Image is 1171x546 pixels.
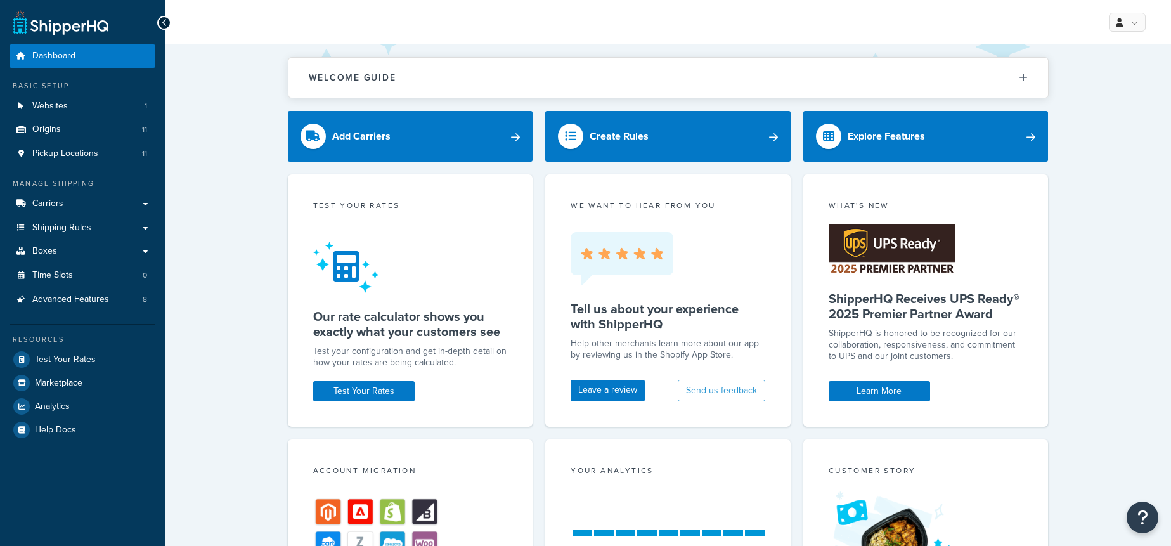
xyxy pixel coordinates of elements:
[10,419,155,441] a: Help Docs
[10,348,155,371] a: Test Your Rates
[829,465,1023,479] div: Customer Story
[32,270,73,281] span: Time Slots
[571,465,765,479] div: Your Analytics
[32,246,57,257] span: Boxes
[1127,502,1158,533] button: Open Resource Center
[288,58,1048,98] button: Welcome Guide
[35,378,82,389] span: Marketplace
[10,94,155,118] a: Websites1
[10,44,155,68] a: Dashboard
[10,178,155,189] div: Manage Shipping
[803,111,1049,162] a: Explore Features
[313,346,508,368] div: Test your configuration and get in-depth detail on how your rates are being calculated.
[10,240,155,263] a: Boxes
[32,101,68,112] span: Websites
[10,94,155,118] li: Websites
[678,380,765,401] button: Send us feedback
[10,395,155,418] a: Analytics
[35,354,96,365] span: Test Your Rates
[145,101,147,112] span: 1
[309,73,396,82] h2: Welcome Guide
[10,372,155,394] a: Marketplace
[10,288,155,311] li: Advanced Features
[143,294,147,305] span: 8
[829,381,930,401] a: Learn More
[10,192,155,216] a: Carriers
[571,200,765,211] p: we want to hear from you
[142,148,147,159] span: 11
[32,223,91,233] span: Shipping Rules
[32,148,98,159] span: Pickup Locations
[10,264,155,287] a: Time Slots0
[571,380,645,401] a: Leave a review
[848,127,925,145] div: Explore Features
[10,334,155,345] div: Resources
[829,200,1023,214] div: What's New
[590,127,649,145] div: Create Rules
[35,425,76,436] span: Help Docs
[571,338,765,361] p: Help other merchants learn more about our app by reviewing us in the Shopify App Store.
[32,51,75,62] span: Dashboard
[142,124,147,135] span: 11
[10,118,155,141] a: Origins11
[10,288,155,311] a: Advanced Features8
[32,294,109,305] span: Advanced Features
[571,301,765,332] h5: Tell us about your experience with ShipperHQ
[35,401,70,412] span: Analytics
[32,124,61,135] span: Origins
[10,216,155,240] a: Shipping Rules
[10,81,155,91] div: Basic Setup
[829,291,1023,322] h5: ShipperHQ Receives UPS Ready® 2025 Premier Partner Award
[288,111,533,162] a: Add Carriers
[143,270,147,281] span: 0
[10,118,155,141] li: Origins
[545,111,791,162] a: Create Rules
[313,200,508,214] div: Test your rates
[313,465,508,479] div: Account Migration
[10,264,155,287] li: Time Slots
[10,142,155,166] a: Pickup Locations11
[313,381,415,401] a: Test Your Rates
[10,142,155,166] li: Pickup Locations
[332,127,391,145] div: Add Carriers
[32,198,63,209] span: Carriers
[829,328,1023,362] p: ShipperHQ is honored to be recognized for our collaboration, responsiveness, and commitment to UP...
[313,309,508,339] h5: Our rate calculator shows you exactly what your customers see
